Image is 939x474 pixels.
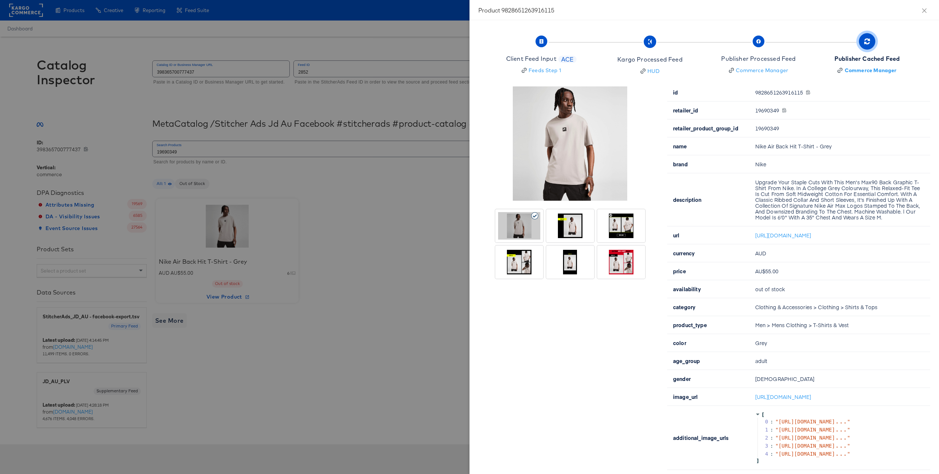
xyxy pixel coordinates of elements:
a: [URL][DOMAIN_NAME] [755,232,811,239]
span: 0 [765,419,775,425]
button: Publisher Processed FeedCommerce Manager [701,29,816,83]
td: Upgrade Your Staple Cuts With This Men's Max90 Back Graphic T-Shirt From Nike. In A College Grey ... [749,173,930,226]
div: Product 9828651263916115 [478,6,930,14]
b: description [673,196,702,203]
span: [ [761,412,765,418]
td: 19690349 [749,119,930,137]
td: AUD [749,244,930,262]
td: Nike [749,155,930,173]
b: name [673,142,687,150]
span: 1 [765,427,775,433]
td: out of stock [749,280,930,298]
div: Feeds Step 1 [529,67,561,74]
span: [URL][DOMAIN_NAME] [778,419,847,425]
b: id [673,89,678,96]
b: color [673,339,686,347]
div: Commerce Manager [736,67,788,74]
div: : [770,451,774,457]
b: additional_image_urls [673,434,728,441]
td: Nike Air Back Hit T-Shirt - Grey [749,137,930,155]
span: close [921,8,927,14]
span: [URL][DOMAIN_NAME] [778,443,847,449]
b: gender [673,375,691,382]
a: [URL][DOMAIN_NAME] [755,393,811,400]
span: 3 [765,443,775,449]
span: ACE [558,55,577,64]
span: " " [775,443,851,449]
div: HUD [647,67,660,75]
span: ... [835,419,847,423]
span: ... [835,427,847,431]
span: 2 [765,435,775,441]
b: age_group [673,357,700,364]
td: Men > Mens Clothing > T-Shirts & Vest [749,316,930,334]
b: image_url [673,393,698,400]
td: AU$55.00 [749,262,930,280]
b: brand [673,160,688,168]
a: Commerce Manager [834,67,900,74]
div: Client Feed Input [506,55,556,63]
a: Feeds Step 1 [506,67,577,74]
div: : [770,443,774,449]
div: Commerce Manager [845,67,897,74]
div: 19690349 [755,107,921,113]
span: 4 [765,451,775,457]
b: category [673,303,695,311]
b: currency [673,249,695,257]
span: ... [835,452,847,455]
b: availability [673,285,701,293]
span: ] [755,458,760,464]
b: retailer_product_group_id [673,125,738,132]
b: retailer_id [673,107,698,114]
div: Publisher Processed Feed [721,55,796,63]
td: Clothing & Accessories > Clothing > Shirts & Tops [749,298,930,316]
b: price [673,267,686,275]
span: " " [775,435,851,441]
div: : [770,419,774,425]
div: Kargo Processed Feed [617,55,682,64]
div: Publisher Cached Feed [834,55,900,63]
button: Publisher Cached FeedCommerce Manager [810,29,924,83]
div: : [770,435,774,441]
span: " " [775,427,851,433]
span: ... [835,436,847,439]
a: HUD [617,67,682,75]
span: " " [775,451,851,457]
a: Commerce Manager [721,67,796,74]
td: [DEMOGRAPHIC_DATA] [749,370,930,388]
b: url [673,232,679,239]
span: [URL][DOMAIN_NAME] [778,451,847,457]
button: Client Feed InputACEFeeds Step 1 [484,29,599,83]
b: product_type [673,321,707,329]
span: [URL][DOMAIN_NAME] [778,435,847,441]
td: Grey [749,334,930,352]
div: : [770,427,774,433]
div: 9828651263916115 [755,89,921,95]
span: ... [835,444,847,447]
span: [URL][DOMAIN_NAME] [778,427,847,433]
button: Kargo Processed FeedHUD [593,29,707,84]
td: adult [749,352,930,370]
span: " " [775,419,851,425]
